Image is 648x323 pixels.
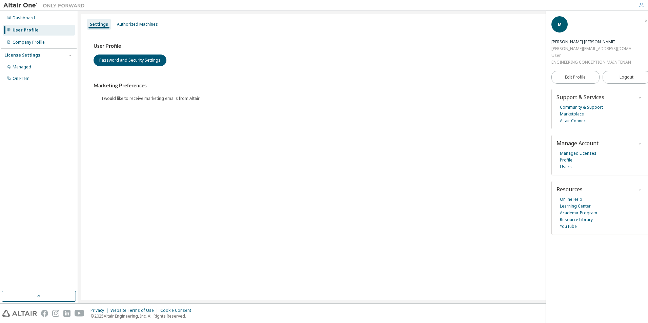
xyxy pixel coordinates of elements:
[551,71,600,84] a: Edit Profile
[551,59,631,66] div: ENGINEERING CONCEPTION MAINTENANCE
[13,15,35,21] div: Dashboard
[160,308,195,313] div: Cookie Consent
[560,111,584,117] a: Marketplace
[565,74,586,80] span: Edit Profile
[560,223,577,230] a: YouTube
[110,308,160,313] div: Website Terms of Use
[102,94,201,103] label: I would like to receive marketing emails from Altair
[3,2,88,9] img: Altair One
[52,310,59,317] img: instagram.svg
[551,39,631,45] div: MALROUX Julien
[2,310,37,317] img: altair_logo.svg
[90,22,108,27] div: Settings
[90,308,110,313] div: Privacy
[13,27,39,33] div: User Profile
[75,310,84,317] img: youtube.svg
[560,203,591,210] a: Learning Center
[556,139,599,147] span: Manage Account
[41,310,48,317] img: facebook.svg
[94,55,166,66] button: Password and Security Settings
[558,22,562,27] span: M
[117,22,158,27] div: Authorized Machines
[551,45,631,52] div: [PERSON_NAME][EMAIL_ADDRESS][DOMAIN_NAME]
[13,40,45,45] div: Company Profile
[94,82,632,89] h3: Marketing Preferences
[556,93,604,101] span: Support & Services
[560,164,572,170] a: Users
[560,157,572,164] a: Profile
[90,313,195,319] p: © 2025 Altair Engineering, Inc. All Rights Reserved.
[560,117,587,124] a: Altair Connect
[13,76,29,81] div: On Prem
[13,64,31,70] div: Managed
[551,52,631,59] div: User
[560,216,593,223] a: Resource Library
[556,186,583,193] span: Resources
[63,310,70,317] img: linkedin.svg
[560,196,582,203] a: Online Help
[94,43,632,49] h3: User Profile
[560,150,596,157] a: Managed Licenses
[560,210,597,216] a: Academic Program
[620,74,633,81] span: Logout
[4,52,40,58] div: License Settings
[560,104,603,111] a: Community & Support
